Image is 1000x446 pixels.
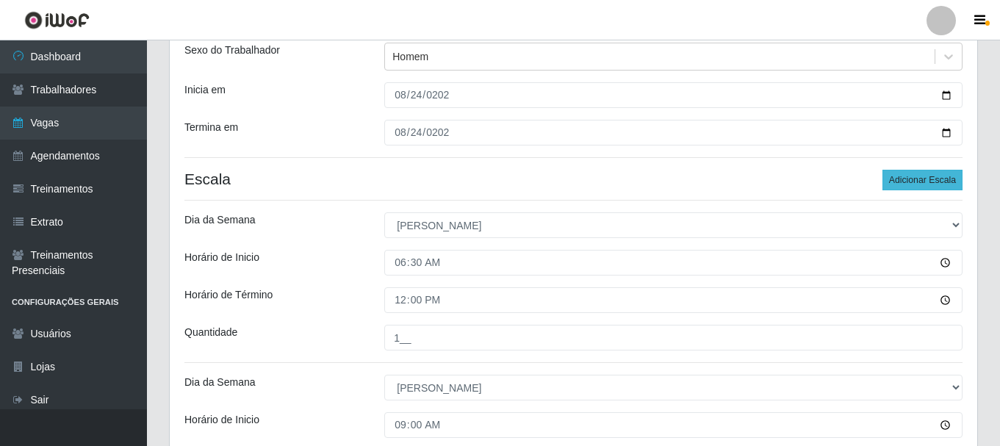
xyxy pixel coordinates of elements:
input: 00:00 [384,250,963,276]
label: Horário de Término [184,287,273,303]
label: Sexo do Trabalhador [184,43,280,58]
label: Dia da Semana [184,375,256,390]
img: CoreUI Logo [24,11,90,29]
input: 00:00 [384,287,963,313]
input: 00/00/0000 [384,120,963,145]
input: 00:00 [384,412,963,438]
button: Adicionar Escala [882,170,963,190]
label: Horário de Inicio [184,250,259,265]
input: Informe a quantidade... [384,325,963,350]
label: Termina em [184,120,238,135]
h4: Escala [184,170,963,188]
label: Quantidade [184,325,237,340]
input: 00/00/0000 [384,82,963,108]
label: Inicia em [184,82,226,98]
label: Dia da Semana [184,212,256,228]
label: Horário de Inicio [184,412,259,428]
div: Homem [392,49,428,65]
